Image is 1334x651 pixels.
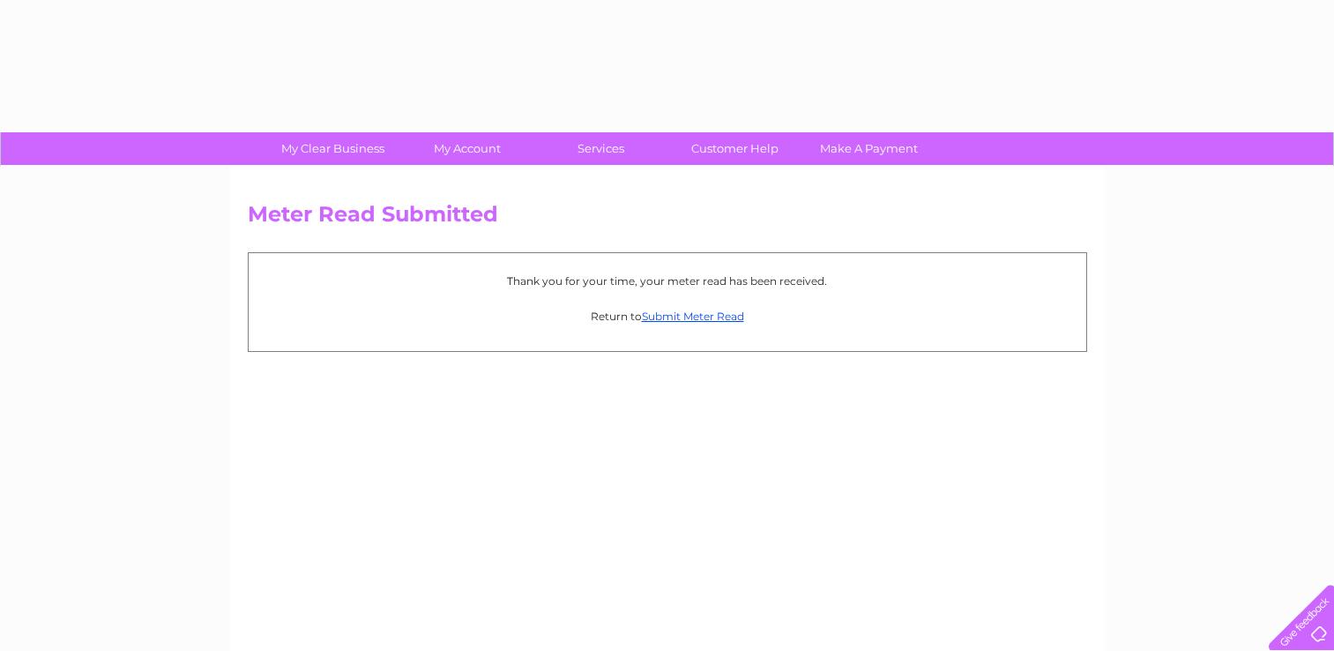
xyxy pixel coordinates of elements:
[662,132,808,165] a: Customer Help
[528,132,674,165] a: Services
[257,273,1077,289] p: Thank you for your time, your meter read has been received.
[248,202,1087,236] h2: Meter Read Submitted
[257,308,1077,325] p: Return to
[796,132,942,165] a: Make A Payment
[394,132,540,165] a: My Account
[260,132,406,165] a: My Clear Business
[642,310,744,323] a: Submit Meter Read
